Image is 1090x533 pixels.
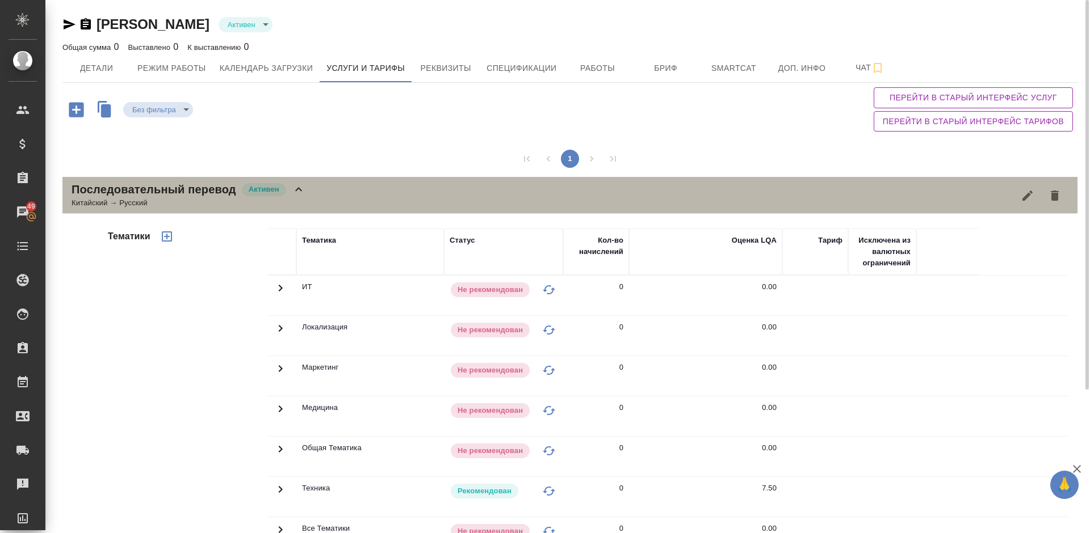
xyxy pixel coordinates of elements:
div: Оценка LQA [732,235,777,246]
div: 0 [619,402,623,413]
span: Toggle Row Expanded [274,449,287,458]
p: Не рекомендован [458,405,523,416]
p: Активен [249,184,279,195]
a: [PERSON_NAME] [97,16,209,32]
div: 0 [619,362,623,373]
div: Последовательный переводАктивенКитайский → Русский [62,177,1078,214]
p: Не рекомендован [458,445,523,456]
div: 0 [128,40,179,54]
button: Удалить услугу [1041,182,1068,209]
div: 0 [619,483,623,494]
h4: Тематики [108,230,150,243]
p: Последовательный перевод [72,181,236,197]
button: 🙏 [1050,471,1079,499]
div: Активен [219,17,272,32]
div: 0 [619,442,623,454]
span: Детали [69,61,124,75]
button: Изменить статус на "В черном списке" [540,362,557,379]
div: Тематика [302,235,336,246]
div: Тариф [818,235,842,246]
button: Изменить статус на "В черном списке" [540,322,557,339]
div: Активен [123,102,193,117]
span: Перейти в старый интерфейс услуг [883,91,1064,105]
td: Медицина [296,396,444,436]
button: Скопировать услуги другого исполнителя [92,98,123,124]
button: Добавить тематику [153,223,181,250]
div: Исключена из валютных ограничений [854,235,911,269]
button: Изменить статус на "В черном списке" [540,402,557,419]
div: 0 [619,281,623,293]
span: 🙏 [1055,473,1074,497]
button: Изменить статус на "В черном списке" [540,281,557,298]
td: ИТ [296,276,444,315]
td: 0.00 [629,396,782,436]
span: Toggle Row Expanded [274,328,287,337]
td: Техника [296,477,444,517]
span: Реквизиты [418,61,473,75]
nav: pagination navigation [516,150,624,168]
button: Скопировать ссылку для ЯМессенджера [62,18,76,31]
button: Активен [224,20,259,29]
p: Общая сумма [62,43,114,52]
button: Редактировать услугу [1014,182,1041,209]
button: Перейти в старый интерфейс услуг [874,87,1073,108]
button: Добавить услугу [61,98,92,121]
a: 49 [3,198,43,226]
p: Рекомендован [458,485,512,497]
button: Изменить статус на "В черном списке" [540,483,557,500]
div: 0 [187,40,249,54]
span: Услуги и тарифы [326,61,405,75]
span: Перейти в старый интерфейс тарифов [883,115,1064,129]
span: Доп. инфо [775,61,829,75]
span: Спецификации [487,61,556,75]
div: Китайский → Русский [72,197,305,209]
p: Не рекомендован [458,284,523,295]
div: Статус [450,235,475,246]
span: Toggle Row Expanded [274,369,287,377]
td: 0.00 [629,437,782,476]
td: Локализация [296,316,444,356]
p: Не рекомендован [458,365,523,376]
span: Toggle Row Expanded [274,489,287,498]
span: Smartcat [707,61,761,75]
p: Не рекомендован [458,324,523,336]
span: Toggle Row Expanded [274,409,287,417]
td: 0.00 [629,276,782,315]
span: 49 [20,201,42,212]
div: Кол-во начислений [569,235,623,257]
span: Чат [843,61,898,75]
td: 0.00 [629,316,782,356]
span: Бриф [639,61,693,75]
span: Календарь загрузки [220,61,313,75]
span: Работы [571,61,625,75]
svg: Подписаться [871,61,884,75]
td: 7.50 [629,477,782,517]
p: Выставлено [128,43,174,52]
td: Маркетинг [296,356,444,396]
td: 0.00 [629,356,782,396]
span: Режим работы [137,61,206,75]
div: 0 [62,40,119,54]
div: 0 [619,322,623,333]
button: Перейти в старый интерфейс тарифов [874,111,1073,132]
button: Без фильтра [129,105,179,115]
span: Toggle Row Expanded [274,288,287,297]
button: Скопировать ссылку [79,18,93,31]
p: К выставлению [187,43,244,52]
button: Изменить статус на "В черном списке" [540,442,557,459]
td: Общая Тематика [296,437,444,476]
